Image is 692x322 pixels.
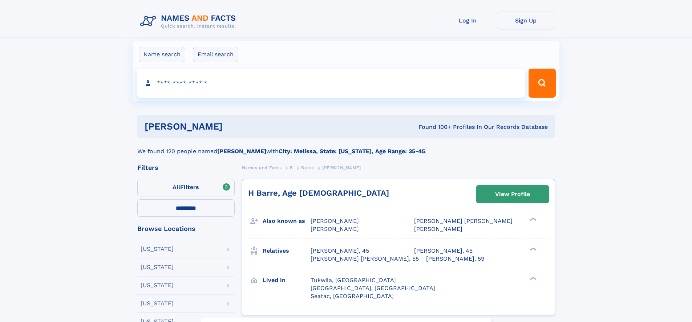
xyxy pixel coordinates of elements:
span: [PERSON_NAME] [322,165,361,170]
div: We found 120 people named with . [137,138,555,156]
span: [PERSON_NAME] [311,225,359,232]
label: Name search [139,47,185,62]
h3: Relatives [263,245,311,257]
div: View Profile [495,186,530,203]
b: [PERSON_NAME] [217,148,266,155]
a: View Profile [477,186,549,203]
input: search input [137,69,526,98]
div: [US_STATE] [141,301,174,306]
a: [PERSON_NAME] [PERSON_NAME], 55 [311,255,419,263]
span: B [290,165,293,170]
label: Email search [193,47,238,62]
a: [PERSON_NAME], 45 [414,247,473,255]
span: [GEOGRAPHIC_DATA], [GEOGRAPHIC_DATA] [311,285,435,292]
a: [PERSON_NAME], 45 [311,247,369,255]
span: Seatac, [GEOGRAPHIC_DATA] [311,293,394,299]
div: [US_STATE] [141,264,174,270]
span: [PERSON_NAME] [311,217,359,224]
div: [US_STATE] [141,282,174,288]
span: Tukwila, [GEOGRAPHIC_DATA] [311,277,396,284]
div: [US_STATE] [141,246,174,252]
a: B [290,163,293,172]
span: [PERSON_NAME] [PERSON_NAME] [414,217,513,224]
label: Filters [137,179,235,196]
div: ❯ [528,246,537,251]
span: Barre [301,165,314,170]
div: Filters [137,164,235,171]
span: All [173,184,180,191]
div: ❯ [528,217,537,222]
div: Found 100+ Profiles In Our Records Database [320,123,548,131]
a: Barre [301,163,314,172]
span: [PERSON_NAME] [414,225,462,232]
button: Search Button [529,69,555,98]
h3: Also known as [263,215,311,227]
img: Logo Names and Facts [137,12,242,31]
a: Log In [439,12,497,29]
a: [PERSON_NAME], 59 [426,255,485,263]
div: ❯ [528,276,537,281]
a: Names and Facts [242,163,282,172]
a: Sign Up [497,12,555,29]
b: City: Melissa, State: [US_STATE], Age Range: 35-45 [279,148,425,155]
a: H Barre, Age [DEMOGRAPHIC_DATA] [248,188,389,197]
h1: [PERSON_NAME] [145,122,321,131]
div: Browse Locations [137,225,235,232]
h3: Lived in [263,274,311,286]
